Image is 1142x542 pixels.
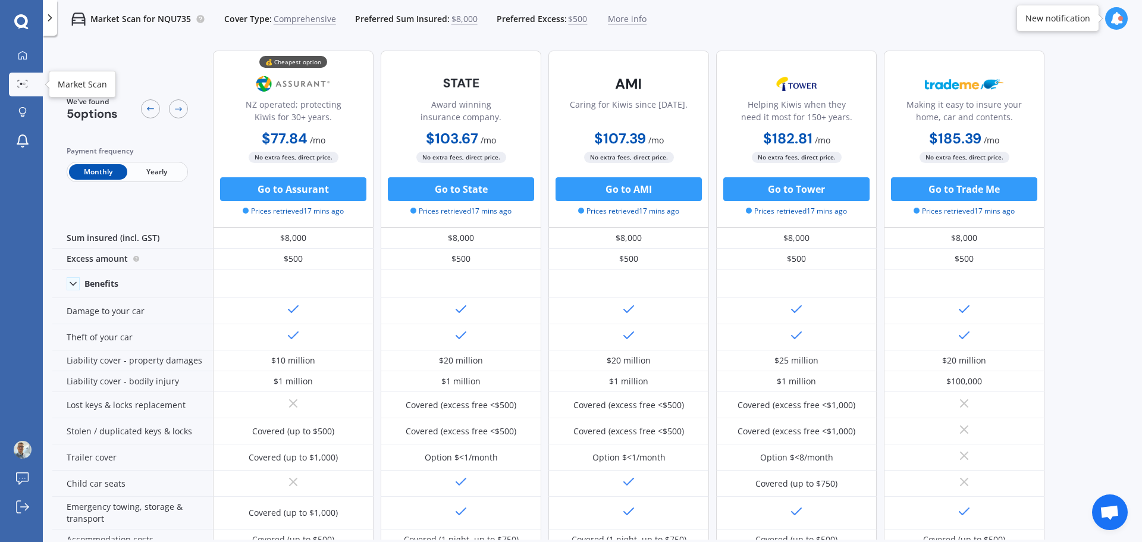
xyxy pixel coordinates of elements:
[52,228,213,249] div: Sum insured (incl. GST)
[52,371,213,392] div: Liability cover - bodily injury
[254,69,332,99] img: Assurant.png
[416,152,506,163] span: No extra fees, direct price.
[1025,12,1090,24] div: New notification
[942,355,986,366] div: $20 million
[757,69,836,99] img: Tower.webp
[481,134,496,146] span: / mo
[738,425,855,437] div: Covered (excess free <$1,000)
[90,13,191,25] p: Market Scan for NQU735
[451,13,478,25] span: $8,000
[439,355,483,366] div: $20 million
[884,249,1044,270] div: $500
[223,98,363,128] div: NZ operated; protecting Kiwis for 30+ years.
[274,13,336,25] span: Comprehensive
[406,425,516,437] div: Covered (excess free <$500)
[726,98,867,128] div: Helping Kiwis when they need it most for 150+ years.
[252,425,334,437] div: Covered (up to $500)
[52,418,213,444] div: Stolen / duplicated keys & locks
[777,375,816,387] div: $1 million
[262,129,308,148] b: $77.84
[738,399,855,411] div: Covered (excess free <$1,000)
[497,13,567,25] span: Preferred Excess:
[723,177,870,201] button: Go to Tower
[592,452,666,463] div: Option $<1/month
[607,355,651,366] div: $20 million
[984,134,999,146] span: / mo
[570,98,688,128] div: Caring for Kiwis since [DATE].
[388,177,534,201] button: Go to State
[755,478,837,490] div: Covered (up to $750)
[52,444,213,471] div: Trailer cover
[891,177,1037,201] button: Go to Trade Me
[920,152,1009,163] span: No extra fees, direct price.
[213,228,374,249] div: $8,000
[391,98,531,128] div: Award winning insurance company.
[422,69,500,97] img: State-text-1.webp
[946,375,982,387] div: $100,000
[548,249,709,270] div: $500
[925,69,1003,99] img: Trademe.webp
[573,399,684,411] div: Covered (excess free <$500)
[52,249,213,270] div: Excess amount
[608,13,647,25] span: More info
[52,324,213,350] div: Theft of your car
[929,129,981,148] b: $185.39
[259,56,327,68] div: 💰 Cheapest option
[752,152,842,163] span: No extra fees, direct price.
[249,507,338,519] div: Covered (up to $1,000)
[406,399,516,411] div: Covered (excess free <$500)
[52,471,213,497] div: Child car seats
[410,206,512,217] span: Prices retrieved 17 mins ago
[716,228,877,249] div: $8,000
[67,96,118,107] span: We've found
[568,13,587,25] span: $500
[67,106,118,121] span: 5 options
[609,375,648,387] div: $1 million
[556,177,702,201] button: Go to AMI
[584,152,674,163] span: No extra fees, direct price.
[381,249,541,270] div: $500
[355,13,450,25] span: Preferred Sum Insured:
[914,206,1015,217] span: Prices retrieved 17 mins ago
[760,452,833,463] div: Option $<8/month
[815,134,830,146] span: / mo
[578,206,679,217] span: Prices retrieved 17 mins ago
[441,375,481,387] div: $1 million
[310,134,325,146] span: / mo
[224,13,272,25] span: Cover Type:
[249,452,338,463] div: Covered (up to $1,000)
[243,206,344,217] span: Prices retrieved 17 mins ago
[548,228,709,249] div: $8,000
[774,355,818,366] div: $25 million
[220,177,366,201] button: Go to Assurant
[67,145,188,157] div: Payment frequency
[52,392,213,418] div: Lost keys & locks replacement
[381,228,541,249] div: $8,000
[746,206,847,217] span: Prices retrieved 17 mins ago
[594,129,646,148] b: $107.39
[71,12,86,26] img: car.f15378c7a67c060ca3f3.svg
[426,129,478,148] b: $103.67
[274,375,313,387] div: $1 million
[763,129,812,148] b: $182.81
[249,152,338,163] span: No extra fees, direct price.
[14,441,32,459] img: ACg8ocL7WIxFXOlupMVTnn7RVBx5TsJWpb0UdFJ3okj_2tag_o3bqWS3=s96-c
[573,425,684,437] div: Covered (excess free <$500)
[884,228,1044,249] div: $8,000
[425,452,498,463] div: Option $<1/month
[52,298,213,324] div: Damage to your car
[716,249,877,270] div: $500
[84,278,118,289] div: Benefits
[1092,494,1128,530] a: Open chat
[58,79,107,90] div: Market Scan
[69,164,127,180] span: Monthly
[52,497,213,530] div: Emergency towing, storage & transport
[648,134,664,146] span: / mo
[52,350,213,371] div: Liability cover - property damages
[213,249,374,270] div: $500
[127,164,186,180] span: Yearly
[271,355,315,366] div: $10 million
[894,98,1034,128] div: Making it easy to insure your home, car and contents.
[589,69,668,99] img: AMI-text-1.webp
